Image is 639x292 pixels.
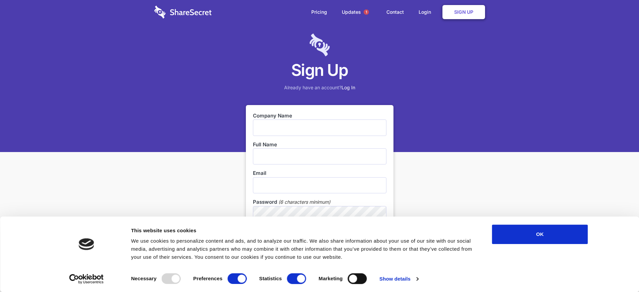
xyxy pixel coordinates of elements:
a: Contact [380,2,411,22]
a: Log In [341,85,355,90]
div: We use cookies to personalize content and ads, and to analyze our traffic. We also share informat... [131,237,477,261]
a: Usercentrics Cookiebot - opens in a new window [57,274,116,284]
label: Password [253,198,277,206]
img: logo-lt-purple-60x68@2x-c671a683ea72a1d466fb5d642181eefbee81c4e10ba9aed56c8e1d7e762e8086.png [310,34,330,56]
span: 1 [364,9,369,15]
label: Full Name [253,141,386,148]
strong: Necessary [131,276,157,281]
a: Sign Up [442,5,485,19]
a: Show details [379,274,418,284]
a: Pricing [305,2,334,22]
em: (6 characters minimum) [278,198,330,206]
div: This website uses cookies [131,227,477,235]
strong: Statistics [259,276,282,281]
a: Login [412,2,441,22]
strong: Marketing [319,276,343,281]
button: OK [492,225,588,244]
label: Email [253,169,386,177]
img: logo-wordmark-white-trans-d4663122ce5f474addd5e946df7df03e33cb6a1c49d2221995e7729f52c070b2.svg [154,6,212,18]
strong: Preferences [193,276,222,281]
label: Company Name [253,112,386,119]
img: logo [79,238,94,250]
